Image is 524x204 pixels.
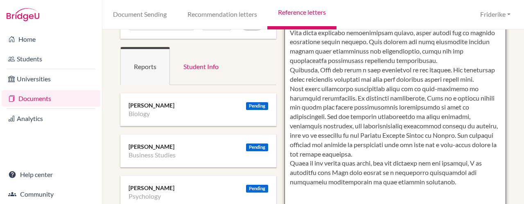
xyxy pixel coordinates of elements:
[129,192,161,200] li: Psychology
[477,7,514,22] button: Friderike
[170,47,232,85] a: Student Info
[246,143,268,151] div: Pending
[120,47,170,85] a: Reports
[2,31,100,47] a: Home
[246,185,268,193] div: Pending
[129,143,268,151] div: [PERSON_NAME]
[2,71,100,87] a: Universities
[2,51,100,67] a: Students
[129,101,268,110] div: [PERSON_NAME]
[2,186,100,202] a: Community
[2,110,100,127] a: Analytics
[2,166,100,183] a: Help center
[129,110,150,118] li: Biology
[129,184,268,192] div: [PERSON_NAME]
[129,151,176,159] li: Business Studies
[246,102,268,110] div: Pending
[2,90,100,107] a: Documents
[7,8,39,21] img: Bridge-U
